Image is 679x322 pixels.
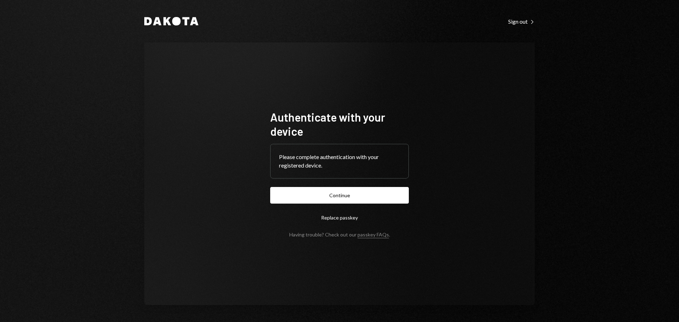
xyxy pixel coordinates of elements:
[279,153,400,170] div: Please complete authentication with your registered device.
[270,187,409,204] button: Continue
[270,209,409,226] button: Replace passkey
[270,110,409,138] h1: Authenticate with your device
[508,17,535,25] a: Sign out
[358,232,389,238] a: passkey FAQs
[508,18,535,25] div: Sign out
[289,232,390,238] div: Having trouble? Check out our .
